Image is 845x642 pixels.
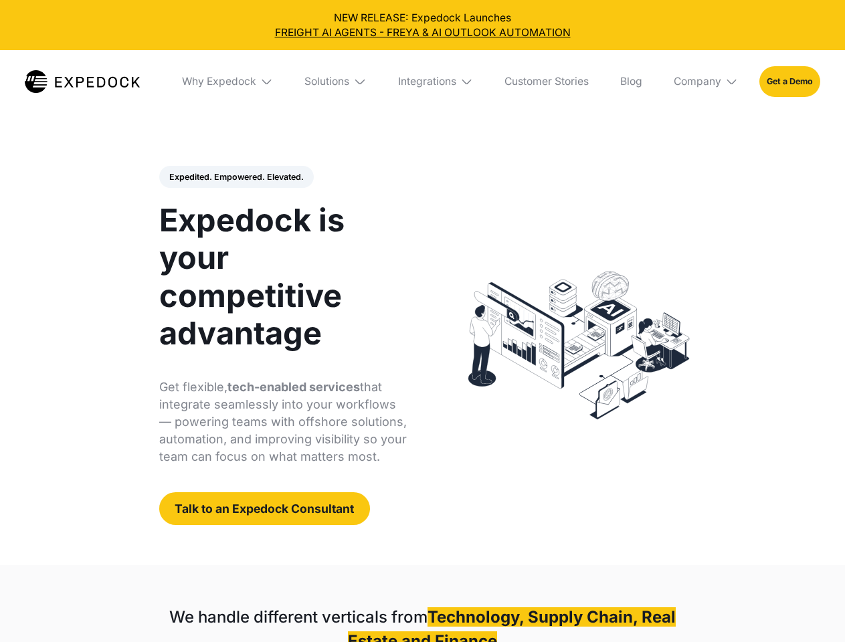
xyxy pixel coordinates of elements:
iframe: Chat Widget [778,578,845,642]
div: Integrations [398,75,456,88]
a: Talk to an Expedock Consultant [159,492,370,525]
div: Company [663,50,749,113]
h1: Expedock is your competitive advantage [159,201,407,352]
div: Solutions [304,75,349,88]
a: Blog [609,50,652,113]
p: Get flexible, that integrate seamlessly into your workflows — powering teams with offshore soluti... [159,379,407,465]
div: Why Expedock [171,50,284,113]
div: Why Expedock [182,75,256,88]
div: Integrations [387,50,484,113]
strong: We handle different verticals from [169,607,428,627]
a: FREIGHT AI AGENTS - FREYA & AI OUTLOOK AUTOMATION [11,25,835,40]
a: Get a Demo [759,66,820,96]
strong: tech-enabled services [227,380,360,394]
div: NEW RELEASE: Expedock Launches [11,11,835,40]
div: Solutions [294,50,377,113]
div: Company [674,75,721,88]
a: Customer Stories [494,50,599,113]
